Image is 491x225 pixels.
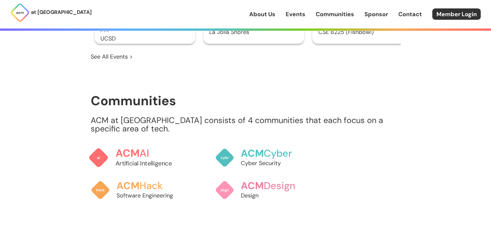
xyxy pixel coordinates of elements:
[316,10,354,18] a: Communities
[115,146,139,160] span: ACM
[88,147,108,168] img: ACM AI
[364,10,388,18] a: Sponsor
[241,191,309,200] p: Design
[91,116,401,133] p: ACM at [GEOGRAPHIC_DATA] consists of 4 communities that each focus on a specific area of tech.
[241,179,264,192] span: ACM
[117,179,139,192] span: ACM
[203,29,304,36] h3: La Jolla Shores
[115,159,187,168] p: Artificial Intelligence
[286,10,305,18] a: Events
[91,52,133,61] a: See All Events >
[10,3,92,22] a: at [GEOGRAPHIC_DATA]
[215,148,234,167] img: ACM Cyber
[249,10,275,18] a: About Us
[91,174,184,206] a: ACMHackSoftware Engineering
[88,141,187,174] a: ACMAIArtificial Intelligence
[241,148,309,159] h3: Cyber
[215,180,234,200] img: ACM Design
[241,147,264,160] span: ACM
[91,180,110,200] img: ACM Hack
[117,180,184,191] h3: Hack
[31,8,92,17] p: at [GEOGRAPHIC_DATA]
[398,10,422,18] a: Contact
[91,94,401,108] h1: Communities
[241,159,309,167] p: Cyber Security
[432,8,481,20] a: Member Login
[241,180,309,191] h3: Design
[312,29,413,36] h3: CSE B225 (Fishbowl)
[215,174,309,206] a: ACMDesignDesign
[95,36,195,42] h3: UCSD
[215,141,309,174] a: ACMCyberCyber Security
[10,3,30,22] img: ACM Logo
[117,191,184,200] p: Software Engineering
[115,148,187,159] h3: AI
